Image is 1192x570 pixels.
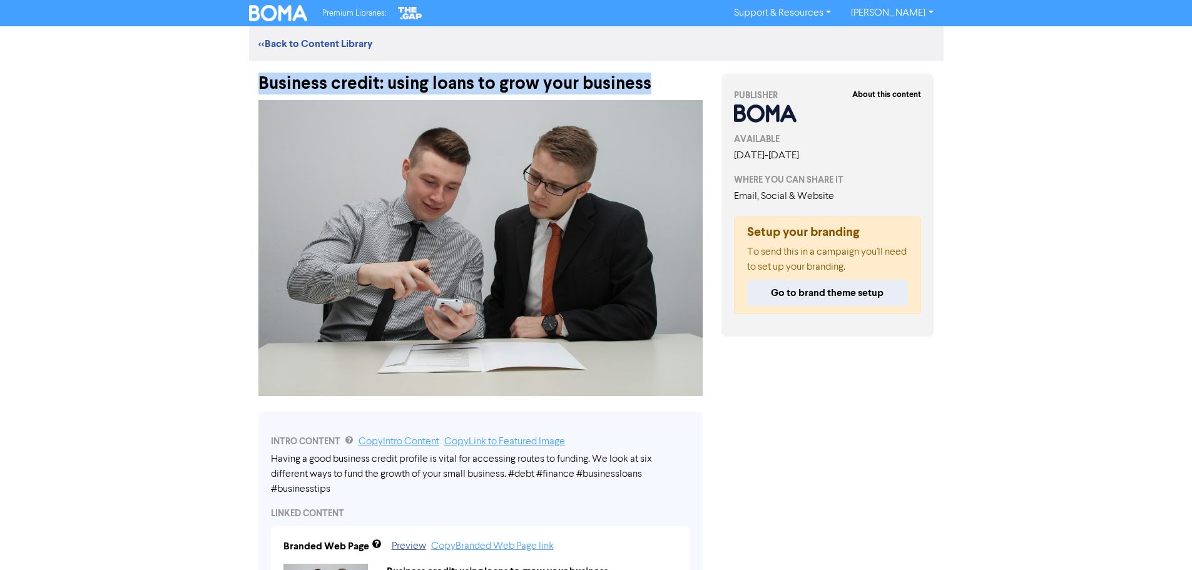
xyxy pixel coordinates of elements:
[747,245,909,275] p: To send this in a campaign you'll need to set up your branding.
[271,452,690,497] div: Having a good business credit profile is vital for accessing routes to funding. We look at six di...
[392,541,426,551] a: Preview
[734,89,922,102] div: PUBLISHER
[271,434,690,449] div: INTRO CONTENT
[258,38,372,50] a: <<Back to Content Library
[747,225,909,240] h5: Setup your branding
[396,5,424,21] img: The Gap
[1035,435,1192,570] iframe: Chat Widget
[271,507,690,520] div: LINKED CONTENT
[747,280,909,306] button: Go to brand theme setup
[734,148,922,163] div: [DATE] - [DATE]
[841,3,943,23] a: [PERSON_NAME]
[359,437,439,447] a: Copy Intro Content
[724,3,841,23] a: Support & Resources
[852,89,921,99] strong: About this content
[249,5,308,21] img: BOMA Logo
[431,541,554,551] a: Copy Branded Web Page link
[734,189,922,204] div: Email, Social & Website
[444,437,565,447] a: Copy Link to Featured Image
[322,9,386,18] span: Premium Libraries:
[734,173,922,186] div: WHERE YOU CAN SHARE IT
[258,61,703,94] div: Business credit: using loans to grow your business
[734,133,922,146] div: AVAILABLE
[283,539,369,554] div: Branded Web Page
